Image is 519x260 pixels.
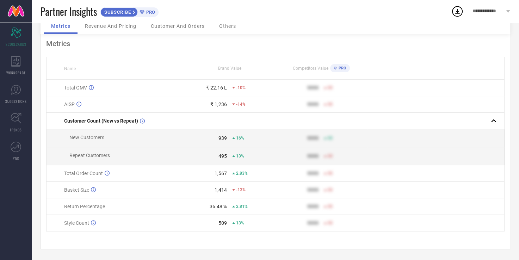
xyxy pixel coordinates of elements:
[307,135,319,141] div: 9999
[13,156,19,161] span: FWD
[64,85,87,91] span: Total GMV
[6,70,26,75] span: WORKSPACE
[236,204,248,209] span: 2.81%
[215,171,227,176] div: 1,567
[85,23,136,29] span: Revenue And Pricing
[144,10,155,15] span: PRO
[236,171,248,176] span: 2.83%
[10,127,22,132] span: TRENDS
[328,221,333,225] span: 50
[206,85,227,91] div: ₹ 22.16 L
[307,220,319,226] div: 9999
[210,204,227,209] div: 36.48 %
[64,66,76,71] span: Name
[64,171,103,176] span: Total Order Count
[328,171,333,176] span: 50
[218,220,227,226] div: 509
[218,135,227,141] div: 939
[6,42,26,47] span: SCORECARDS
[328,85,333,90] span: 50
[451,5,464,18] div: Open download list
[307,187,319,193] div: 9999
[307,171,319,176] div: 9999
[51,23,70,29] span: Metrics
[328,102,333,107] span: 50
[210,101,227,107] div: ₹ 1,236
[236,154,244,159] span: 13%
[101,10,133,15] span: SUBSCRIBE
[307,85,319,91] div: 9999
[236,136,244,141] span: 16%
[215,187,227,193] div: 1,414
[69,135,104,140] span: New Customers
[64,220,89,226] span: Style Count
[236,221,244,225] span: 13%
[218,66,241,71] span: Brand Value
[307,153,319,159] div: 9999
[64,101,75,107] span: AISP
[307,204,319,209] div: 9999
[328,154,333,159] span: 50
[307,101,319,107] div: 9999
[236,187,246,192] span: -13%
[328,187,333,192] span: 50
[328,204,333,209] span: 50
[219,23,236,29] span: Others
[64,118,138,124] span: Customer Count (New vs Repeat)
[100,6,159,17] a: SUBSCRIBEPRO
[41,4,97,19] span: Partner Insights
[236,102,246,107] span: -14%
[64,204,105,209] span: Return Percentage
[328,136,333,141] span: 50
[236,85,246,90] span: -10%
[293,66,328,71] span: Competitors Value
[337,66,346,70] span: PRO
[69,153,110,158] span: Repeat Customers
[64,187,89,193] span: Basket Size
[5,99,27,104] span: SUGGESTIONS
[218,153,227,159] div: 495
[46,39,505,48] div: Metrics
[151,23,205,29] span: Customer And Orders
